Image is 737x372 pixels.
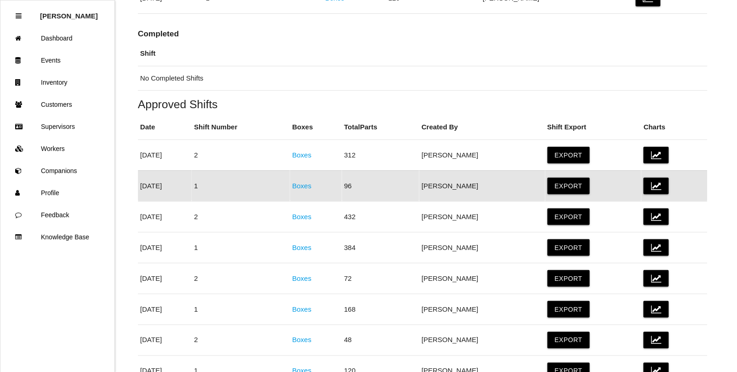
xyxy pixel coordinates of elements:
td: 96 [342,170,420,201]
button: Export [548,178,590,194]
a: Boxes [292,336,312,344]
td: 168 [342,294,420,325]
td: [PERSON_NAME] [419,232,545,263]
td: 312 [342,139,420,170]
a: Inventory [0,71,114,93]
a: Boxes [292,274,312,282]
td: [DATE] [138,201,192,232]
td: [DATE] [138,263,192,294]
th: Date [138,115,192,139]
th: Created By [419,115,545,139]
button: Export [548,209,590,225]
td: 432 [342,201,420,232]
th: Total Parts [342,115,420,139]
a: Dashboard [0,27,114,49]
button: Export [548,332,590,349]
td: 1 [192,232,290,263]
button: Export [548,270,590,287]
td: [DATE] [138,325,192,355]
td: [PERSON_NAME] [419,170,545,201]
td: 2 [192,325,290,355]
th: Charts [641,115,708,139]
td: [PERSON_NAME] [419,294,545,325]
b: Completed [138,29,179,38]
th: Boxes [290,115,342,139]
td: [PERSON_NAME] [419,139,545,170]
td: No Completed Shifts [138,66,708,91]
td: 2 [192,201,290,232]
a: Workers [0,138,114,160]
button: Export [548,147,590,163]
th: Shift [138,41,708,66]
a: Events [0,49,114,71]
button: Export [548,301,590,318]
a: Feedback [0,204,114,226]
a: Boxes [292,151,312,159]
a: Boxes [292,244,312,251]
p: Rosie Blandino [40,5,98,20]
th: Shift Number [192,115,290,139]
td: 48 [342,325,420,355]
a: Boxes [292,213,312,221]
td: 1 [192,294,290,325]
td: 2 [192,139,290,170]
h5: Approved Shifts [138,98,708,110]
td: 1 [192,170,290,201]
td: [DATE] [138,170,192,201]
a: Supervisors [0,116,114,138]
div: Close [16,5,22,27]
td: [PERSON_NAME] [419,325,545,355]
td: [PERSON_NAME] [419,263,545,294]
td: [PERSON_NAME] [419,201,545,232]
th: Shift Export [545,115,642,139]
a: Boxes [292,182,312,190]
td: 2 [192,263,290,294]
td: [DATE] [138,139,192,170]
a: Customers [0,93,114,116]
td: 72 [342,263,420,294]
a: Companions [0,160,114,182]
td: [DATE] [138,294,192,325]
td: 384 [342,232,420,263]
button: Export [548,239,590,256]
a: Knowledge Base [0,226,114,248]
a: Profile [0,182,114,204]
td: [DATE] [138,232,192,263]
a: Boxes [292,305,312,313]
